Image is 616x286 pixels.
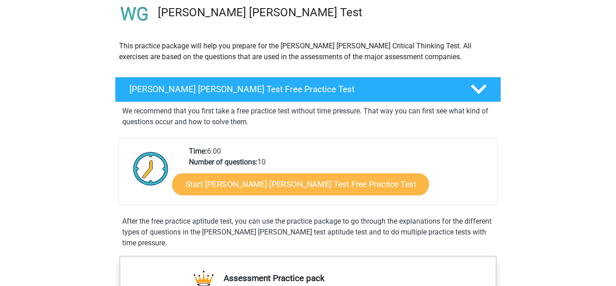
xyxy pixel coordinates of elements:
div: After the free practice aptitude test, you can use the practice package to go through the explana... [119,216,497,248]
h4: [PERSON_NAME] [PERSON_NAME] Test Free Practice Test [129,84,456,94]
div: 6:00 10 [182,146,496,205]
h3: [PERSON_NAME] [PERSON_NAME] Test [158,5,494,19]
p: We recommend that you first take a free practice test without time pressure. That way you can fir... [122,106,494,127]
p: This practice package will help you prepare for the [PERSON_NAME] [PERSON_NAME] Critical Thinking... [119,41,497,62]
a: Start [PERSON_NAME] [PERSON_NAME] Test Free Practice Test [172,173,429,195]
b: Time: [189,147,207,155]
b: Number of questions: [189,158,257,166]
img: Clock [128,146,174,191]
a: [PERSON_NAME] [PERSON_NAME] Test Free Practice Test [111,77,505,102]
